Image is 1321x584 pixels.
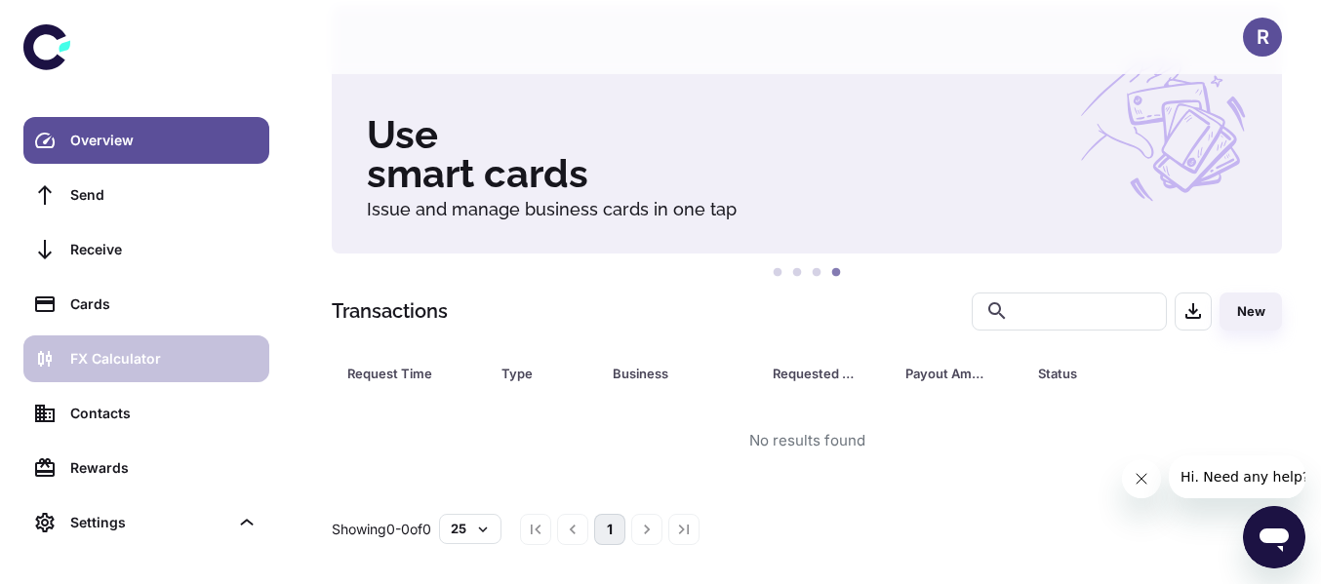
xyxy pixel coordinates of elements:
[70,403,258,424] div: Contacts
[773,360,857,387] div: Requested Amount
[768,263,787,283] button: 1
[347,360,478,387] span: Request Time
[70,293,258,315] div: Cards
[1243,18,1282,57] button: R
[501,360,589,387] span: Type
[70,130,258,151] div: Overview
[23,117,269,164] a: Overview
[501,360,564,387] div: Type
[1122,459,1161,498] iframe: Close message
[367,201,1247,218] h6: Issue and manage business cards in one tap
[1038,360,1176,387] div: Status
[749,430,865,452] div: No results found
[23,390,269,437] a: Contacts
[1220,292,1282,331] button: New
[70,239,258,260] div: Receive
[70,512,228,533] div: Settings
[23,499,269,546] div: Settings
[1243,506,1305,568] iframe: Button to launch messaging window
[70,457,258,479] div: Rewards
[1038,360,1201,387] span: Status
[807,263,826,283] button: 3
[367,115,1247,193] h3: Use smart cards
[23,226,269,273] a: Receive
[332,296,448,326] h1: Transactions
[594,514,625,545] button: page 1
[905,360,989,387] div: Payout Amount
[70,348,258,370] div: FX Calculator
[12,14,140,29] span: Hi. Need any help?
[332,519,431,540] p: Showing 0-0 of 0
[347,360,453,387] div: Request Time
[23,335,269,382] a: FX Calculator
[787,263,807,283] button: 2
[773,360,882,387] span: Requested Amount
[905,360,1015,387] span: Payout Amount
[23,172,269,218] a: Send
[23,281,269,328] a: Cards
[23,445,269,491] a: Rewards
[826,263,846,283] button: 4
[439,514,501,543] button: 25
[517,514,702,545] nav: pagination navigation
[70,184,258,206] div: Send
[1169,455,1305,498] iframe: Message from company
